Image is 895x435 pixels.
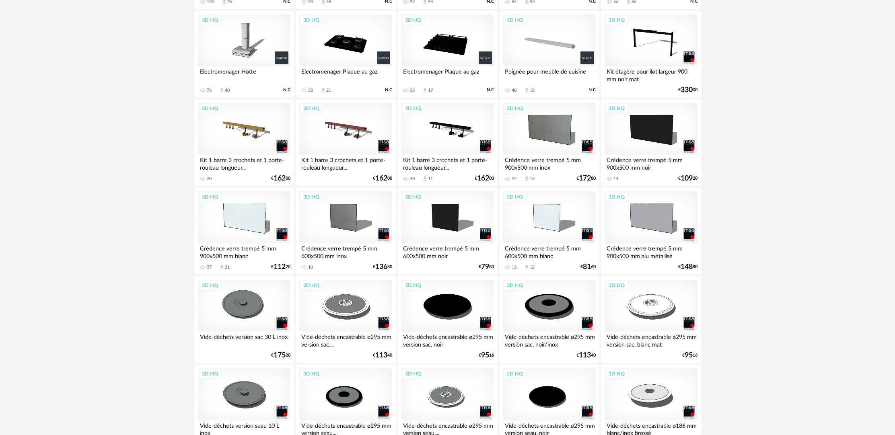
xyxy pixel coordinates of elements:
[579,176,591,181] span: 172
[207,88,212,93] div: 76
[299,155,392,171] div: Kit 1 barre 3 crochets et 1 porte-rouleau longueur...
[194,99,294,186] a: 3D HQ Kit 1 barre 3 crochets et 1 porte-rouleau longueur... 20 €16200
[576,353,596,358] div: € 40
[503,192,527,202] div: 3D HQ
[300,15,323,25] div: 3D HQ
[274,264,286,270] span: 112
[605,369,628,379] div: 3D HQ
[194,188,294,275] a: 3D HQ Crédence verre trempé 5 mm 900x500 mm blanc 37 Download icon 21 €11220
[326,88,331,93] div: 21
[524,264,530,270] span: Download icon
[198,280,222,291] div: 3D HQ
[299,332,392,348] div: Vide-déchets encastrable ø295 mm version sac,...
[401,155,494,171] div: Kit 1 barre 3 crochets et 1 porte-rouleau longueur...
[530,176,535,182] div: 16
[274,353,286,358] span: 175
[397,276,497,363] a: 3D HQ Vide-déchets encastrable ø295 mm version sac, noir €9516
[605,332,697,348] div: Vide-déchets encastrable ø295 mm version sac, blanc mat
[198,243,290,259] div: Crédence verre trempé 5 mm 900x500 mm blanc
[207,265,212,270] div: 37
[397,188,497,275] a: 3D HQ Crédence verre trempé 5 mm 600x500 mm noir €7980
[308,265,313,270] div: 10
[605,15,628,25] div: 3D HQ
[198,332,290,348] div: Vide-déchets version sac 30 L inox
[477,176,489,181] span: 162
[479,353,494,358] div: € 16
[320,87,326,93] span: Download icon
[225,88,230,93] div: 40
[428,176,433,182] div: 11
[682,353,697,358] div: € 16
[605,280,628,291] div: 3D HQ
[296,11,395,98] a: 3D HQ Electromenager Plaque au gaz 30 Download icon 21 N.C
[198,192,222,202] div: 3D HQ
[375,353,387,358] span: 113
[198,155,290,171] div: Kit 1 barre 3 crochets et 1 porte-rouleau longueur...
[401,103,425,114] div: 3D HQ
[397,11,497,98] a: 3D HQ Electromenager Plaque au gaz 36 Download icon 19 N.C
[271,353,290,358] div: € 20
[678,176,697,181] div: € 20
[601,11,701,98] a: 3D HQ Kit étagère pour îlot largeur 900 mm noir mat €33000
[308,88,313,93] div: 30
[401,192,425,202] div: 3D HQ
[605,103,628,114] div: 3D HQ
[375,264,387,270] span: 136
[579,353,591,358] span: 113
[613,176,618,182] div: 14
[481,264,489,270] span: 79
[375,176,387,181] span: 162
[503,243,595,259] div: Crédence verre trempé 5 mm 600x500 mm blanc
[428,88,433,93] div: 19
[401,332,494,348] div: Vide-déchets encastrable ø295 mm version sac, noir
[681,264,693,270] span: 148
[524,87,530,93] span: Download icon
[401,369,425,379] div: 3D HQ
[219,87,225,93] span: Download icon
[283,87,290,93] span: N.C
[207,176,212,182] div: 20
[499,188,599,275] a: 3D HQ Crédence verre trempé 5 mm 600x500 mm blanc 13 Download icon 12 €8160
[296,188,395,275] a: 3D HQ Crédence verre trempé 5 mm 600x500 mm inox 10 €13680
[194,11,294,98] a: 3D HQ Electromenager Hotte 76 Download icon 40 N.C
[601,99,701,186] a: 3D HQ Crédence verre trempé 5 mm 900x500 mm noir 14 €10920
[530,88,535,93] div: 18
[530,265,535,270] div: 12
[601,188,701,275] a: 3D HQ Crédence verre trempé 5 mm 900x500 mm alu métallisé €14880
[385,87,392,93] span: N.C
[503,369,527,379] div: 3D HQ
[605,66,697,82] div: Kit étagère pour îlot largeur 900 mm noir mat
[487,87,494,93] span: N.C
[373,264,392,270] div: € 80
[481,353,489,358] span: 95
[681,176,693,181] span: 109
[503,280,527,291] div: 3D HQ
[401,15,425,25] div: 3D HQ
[274,176,286,181] span: 162
[576,176,596,181] div: € 80
[601,276,701,363] a: 3D HQ Vide-déchets encastrable ø295 mm version sac, blanc mat €9516
[605,192,628,202] div: 3D HQ
[580,264,596,270] div: € 60
[678,264,697,270] div: € 80
[300,192,323,202] div: 3D HQ
[401,66,494,82] div: Electromenager Plaque au gaz
[198,15,222,25] div: 3D HQ
[499,11,599,98] a: 3D HQ Poignée pour meuble de cuisine 40 Download icon 18 N.C
[198,66,290,82] div: Electromenager Hotte
[401,243,494,259] div: Crédence verre trempé 5 mm 600x500 mm noir
[524,176,530,182] span: Download icon
[605,243,697,259] div: Crédence verre trempé 5 mm 900x500 mm alu métallisé
[373,353,392,358] div: € 40
[512,88,516,93] div: 40
[512,176,516,182] div: 25
[401,280,425,291] div: 3D HQ
[681,87,693,93] span: 330
[503,332,595,348] div: Vide-déchets encastrable ø295 mm version sac, noir/inox
[410,176,415,182] div: 20
[296,276,395,363] a: 3D HQ Vide-déchets encastrable ø295 mm version sac,... €11340
[499,99,599,186] a: 3D HQ Crédence verre trempé 5 mm 900x500 mm inox 25 Download icon 16 €17280
[198,103,222,114] div: 3D HQ
[475,176,494,181] div: € 00
[300,369,323,379] div: 3D HQ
